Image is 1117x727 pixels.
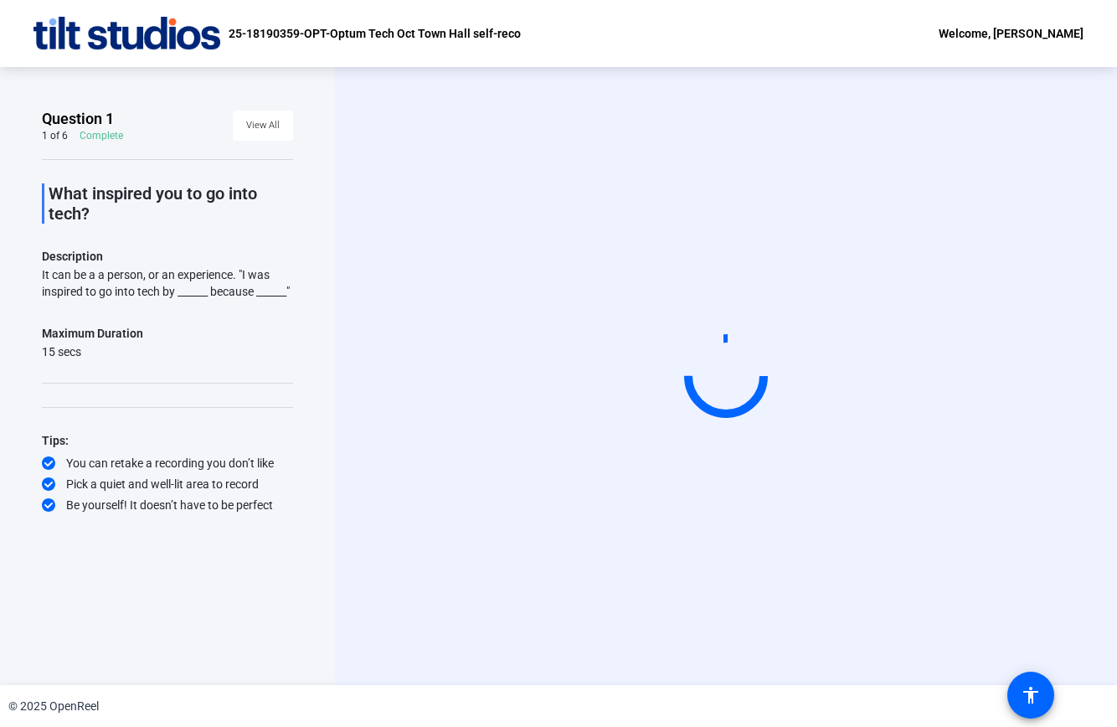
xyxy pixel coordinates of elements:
div: Tips: [42,431,293,451]
p: What inspired you to go into tech? [49,183,293,224]
div: Be yourself! It doesn’t have to be perfect [42,497,293,513]
div: Pick a quiet and well-lit area to record [42,476,293,492]
div: You can retake a recording you don’t like [42,455,293,472]
div: Maximum Duration [42,323,143,343]
span: View All [246,113,280,138]
div: Complete [80,129,123,142]
div: 1 of 6 [42,129,68,142]
p: Description [42,246,293,266]
button: View All [233,111,293,141]
p: 25-18190359-OPT-Optum Tech Oct Town Hall self-reco [229,23,521,44]
div: Welcome, [PERSON_NAME] [939,23,1084,44]
img: OpenReel logo [33,17,220,50]
div: © 2025 OpenReel [8,698,99,715]
mat-icon: accessibility [1021,685,1041,705]
div: 15 secs [42,343,143,360]
div: It can be a a person, or an experience. "I was inspired to go into tech by ______ because ______" [42,266,293,300]
span: Question 1 [42,109,114,129]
